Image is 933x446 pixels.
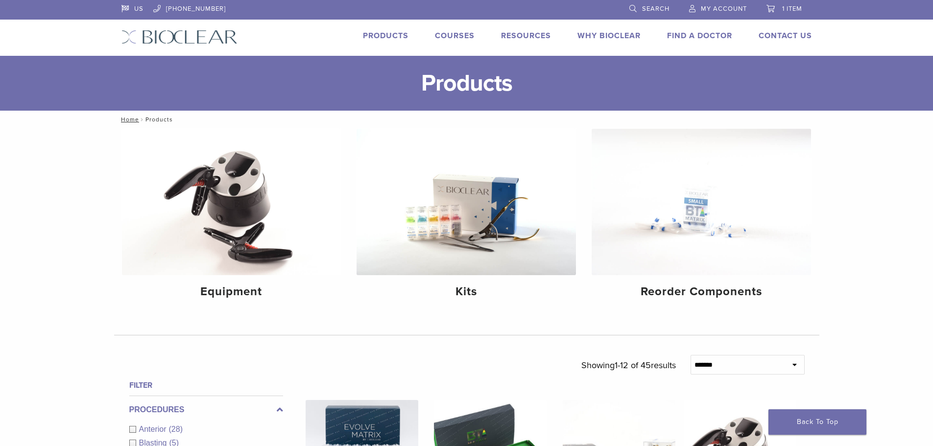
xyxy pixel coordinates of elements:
[577,31,641,41] a: Why Bioclear
[169,425,183,433] span: (28)
[768,409,866,435] a: Back To Top
[364,283,568,301] h4: Kits
[667,31,732,41] a: Find A Doctor
[122,129,341,275] img: Equipment
[122,129,341,307] a: Equipment
[121,30,238,44] img: Bioclear
[118,116,139,123] a: Home
[129,379,283,391] h4: Filter
[129,404,283,416] label: Procedures
[592,129,811,275] img: Reorder Components
[357,129,576,307] a: Kits
[130,283,334,301] h4: Equipment
[759,31,812,41] a: Contact Us
[357,129,576,275] img: Kits
[363,31,408,41] a: Products
[581,355,676,376] p: Showing results
[615,360,651,371] span: 1-12 of 45
[114,111,819,128] nav: Products
[139,425,169,433] span: Anterior
[435,31,475,41] a: Courses
[592,129,811,307] a: Reorder Components
[782,5,802,13] span: 1 item
[642,5,670,13] span: Search
[139,117,145,122] span: /
[701,5,747,13] span: My Account
[501,31,551,41] a: Resources
[599,283,803,301] h4: Reorder Components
